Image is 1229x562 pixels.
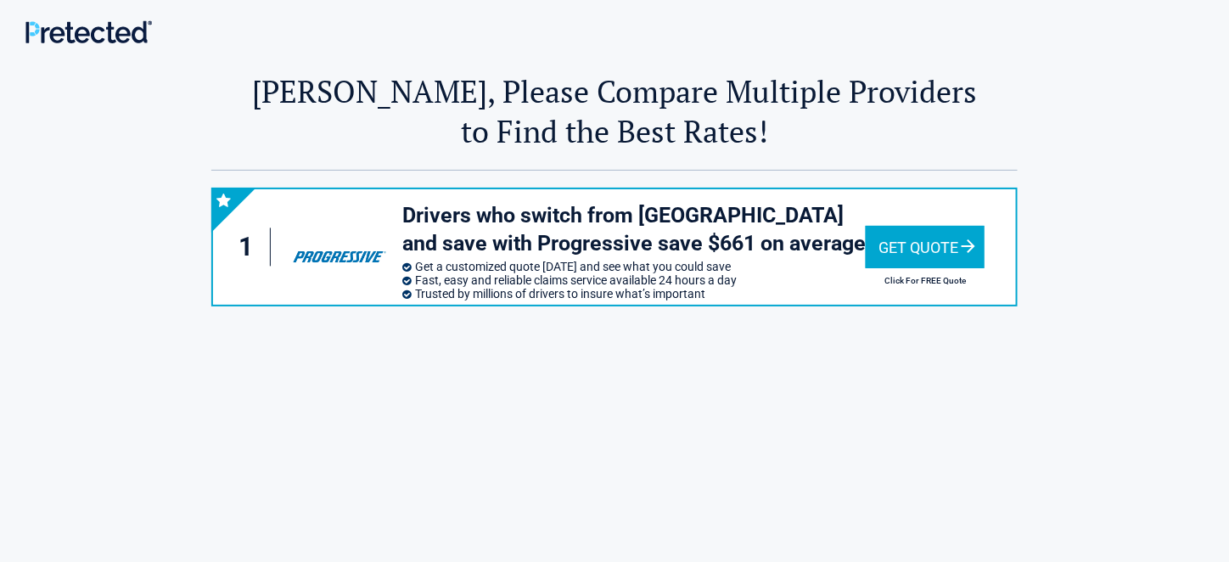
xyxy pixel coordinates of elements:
[402,202,866,257] h3: Drivers who switch from [GEOGRAPHIC_DATA] and save with Progressive save $661 on average
[230,228,271,267] div: 1
[402,273,866,287] li: Fast, easy and reliable claims service available 24 hours a day
[866,276,985,285] h2: Click For FREE Quote
[285,221,394,273] img: progressive's logo
[866,226,985,268] div: Get Quote
[402,287,866,301] li: Trusted by millions of drivers to insure what’s important
[25,20,152,43] img: Main Logo
[402,260,866,273] li: Get a customized quote [DATE] and see what you could save
[211,71,1018,151] h2: [PERSON_NAME], Please Compare Multiple Providers to Find the Best Rates!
